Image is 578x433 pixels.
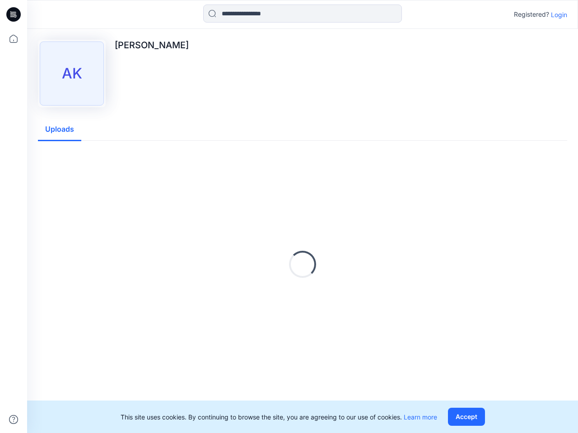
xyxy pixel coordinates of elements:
[514,9,549,20] p: Registered?
[448,408,485,426] button: Accept
[121,412,437,422] p: This site uses cookies. By continuing to browse the site, you are agreeing to our use of cookies.
[115,40,189,51] p: [PERSON_NAME]
[404,413,437,421] a: Learn more
[38,118,81,141] button: Uploads
[551,10,567,19] p: Login
[40,41,104,106] div: AK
